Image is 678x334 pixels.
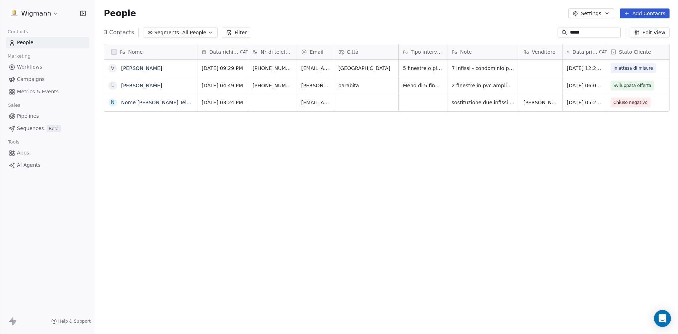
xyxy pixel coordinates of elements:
span: Beta [47,125,61,132]
a: Campaigns [6,74,89,85]
span: Marketing [5,51,34,61]
button: Edit View [630,28,670,37]
a: [PERSON_NAME] [121,65,162,71]
span: All People [182,29,206,36]
button: Filter [222,28,251,37]
span: Contacts [5,27,31,37]
span: CAT [599,49,607,55]
div: N° di telefono [248,44,297,59]
div: Venditore [519,44,562,59]
span: Nome [128,48,143,55]
span: [EMAIL_ADDRESS][DOMAIN_NAME] [301,65,329,72]
span: Note [460,48,472,55]
span: [DATE] 04:49 PM [202,82,244,89]
span: 2 finestre in pvc ampliamento casa in campagna - primo preventivo - il resto della casa ha infiss... [452,82,515,89]
a: AI Agents [6,159,89,171]
span: [DATE] 06:09 PM [567,82,602,89]
span: Metrics & Events [17,88,59,95]
span: Tipo intervento [411,48,443,55]
span: 7 infissi - condominio pt - FORN + POSA -- ora legno -- pvc bianco -- prima richiesta, non mi dic... [452,65,515,72]
span: Email [310,48,323,55]
span: [DATE] 03:24 PM [202,99,244,106]
span: Città [347,48,358,55]
a: [PERSON_NAME] [121,83,162,88]
span: People [17,39,34,46]
span: Sequences [17,125,44,132]
span: Wigmann [21,9,51,18]
span: [DATE] 05:20 PM [567,99,602,106]
a: People [6,37,89,48]
span: Pipelines [17,112,39,120]
span: Sales [5,100,23,111]
span: Data richiesta [209,48,239,55]
span: sostituzione due infissi o quattro + cassonetto no avvolgibile - vuole alluminio - ora legno allu... [452,99,515,106]
div: Tipo intervento [399,44,447,59]
div: Data primo contattoCAT [563,44,606,59]
span: People [104,8,136,19]
button: Settings [568,8,614,18]
div: Città [334,44,398,59]
span: CAT [240,49,248,55]
span: [PHONE_NUMBER] [252,82,292,89]
span: Sviluppata offerta [613,82,651,89]
div: Stato Cliente [606,44,671,59]
a: Workflows [6,61,89,73]
span: Tools [5,137,22,147]
div: Open Intercom Messenger [654,310,671,327]
span: [GEOGRAPHIC_DATA] [338,65,394,72]
span: [PHONE_NUMBER] [252,65,292,72]
a: Nome [PERSON_NAME] Telefono [PHONE_NUMBER] Città Taranto Email [EMAIL_ADDRESS][DOMAIN_NAME] Infor... [121,100,668,105]
span: [PERSON_NAME] [523,99,558,106]
span: In attesa di misure [613,65,653,72]
div: Note [447,44,519,59]
a: SequencesBeta [6,123,89,134]
span: Campaigns [17,76,44,83]
span: AI Agents [17,162,41,169]
span: Help & Support [58,318,91,324]
a: Help & Support [51,318,91,324]
span: [DATE] 09:29 PM [202,65,244,72]
span: Chiuso negativo [613,99,648,106]
div: L [111,82,114,89]
img: 1630668995401.jpeg [10,9,18,18]
span: Stato Cliente [619,48,651,55]
span: Apps [17,149,29,157]
a: Metrics & Events [6,86,89,98]
span: 5 finestre o più di 5 [403,65,443,72]
a: Apps [6,147,89,159]
span: Venditore [532,48,555,55]
span: N° di telefono [261,48,292,55]
div: Data richiestaCAT [197,44,248,59]
div: Nome [104,44,197,59]
span: Meno di 5 finestre [403,82,443,89]
span: [PERSON_NAME][EMAIL_ADDRESS][DOMAIN_NAME] [301,82,329,89]
span: 3 Contacts [104,28,134,37]
span: Workflows [17,63,42,71]
span: [DATE] 12:29 PM [567,65,602,72]
div: grid [104,60,197,321]
div: Email [297,44,334,59]
div: N [111,99,114,106]
button: Wigmann [8,7,60,19]
span: Data primo contatto [572,48,597,55]
span: [EMAIL_ADDRESS][DOMAIN_NAME] [301,99,329,106]
div: V [111,65,114,72]
span: parabita [338,82,394,89]
button: Add Contacts [620,8,670,18]
a: Pipelines [6,110,89,122]
span: Segments: [154,29,181,36]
